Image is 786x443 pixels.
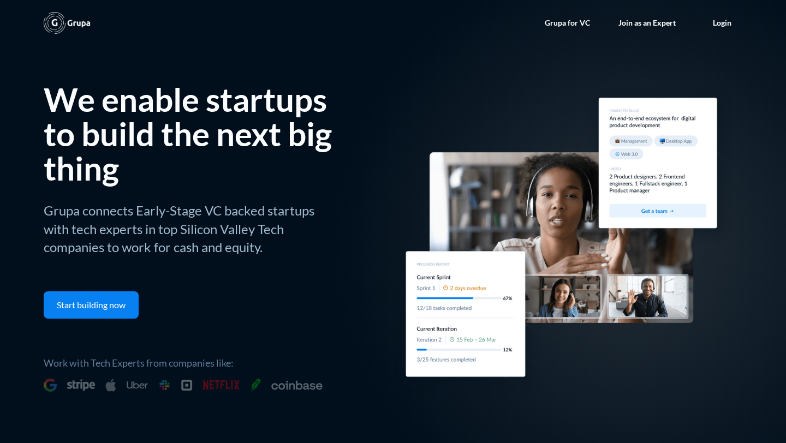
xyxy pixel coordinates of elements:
[702,7,742,39] a: Login
[44,354,393,370] p: Work with Tech Experts from companies like:
[44,291,139,319] a: Start building now
[44,12,91,34] a: home
[608,7,687,39] a: Join as an Expert
[44,80,332,188] h1: We enable startups to build the next big thing
[44,199,342,256] p: Grupa connects Early-Stage VC backed startups with tech experts in top Silicon Valley Tech compan...
[534,7,601,39] a: Grupa for VC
